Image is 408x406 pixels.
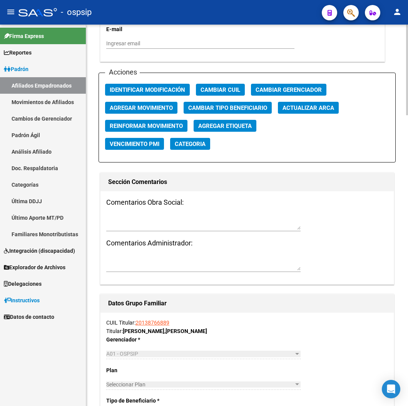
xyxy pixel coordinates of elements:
mat-icon: person [393,7,402,17]
span: Categoria [175,141,206,147]
span: Seleccionar Plan [106,381,294,388]
button: Vencimiento PMI [105,138,164,150]
p: E-mail [106,25,188,33]
button: Cambiar Gerenciador [251,84,326,96]
span: Cambiar Tipo Beneficiario [188,104,267,111]
span: Reinformar Movimiento [110,123,183,129]
button: Agregar Etiqueta [194,120,256,132]
span: Reportes [4,48,32,57]
p: Plan [106,366,191,375]
h1: Sección Comentarios [108,176,386,188]
span: Padrón [4,65,28,73]
h3: Comentarios Obra Social: [106,197,388,208]
h3: Comentarios Administrador: [106,238,388,249]
strong: [PERSON_NAME] [PERSON_NAME] [123,328,207,334]
span: Delegaciones [4,280,42,288]
mat-icon: menu [6,7,15,17]
span: Explorador de Archivos [4,263,65,272]
h1: Datos Grupo Familiar [108,297,386,310]
a: 20138766889 [135,320,169,326]
div: Open Intercom Messenger [382,380,400,398]
span: , [164,328,166,334]
button: Cambiar CUIL [196,84,245,96]
div: CUIL Titular: Titular: [106,318,388,335]
span: Vencimiento PMI [110,141,159,147]
p: Tipo de Beneficiario * [106,396,191,405]
span: Integración (discapacidad) [4,247,75,255]
span: Cambiar Gerenciador [256,86,322,93]
span: Instructivos [4,296,40,305]
span: Datos de contacto [4,313,54,321]
button: Reinformar Movimiento [105,120,187,132]
span: Agregar Etiqueta [198,123,252,129]
button: Agregar Movimiento [105,102,177,114]
p: Gerenciador * [106,335,191,344]
span: A01 - OSPSIP [106,351,138,357]
span: - ospsip [61,4,92,21]
button: Categoria [170,138,210,150]
span: Identificar Modificación [110,86,185,93]
span: Agregar Movimiento [110,104,173,111]
button: Cambiar Tipo Beneficiario [184,102,272,114]
span: Actualizar ARCA [283,104,334,111]
h3: Acciones [105,67,140,78]
button: Identificar Modificación [105,84,190,96]
span: Firma Express [4,32,44,40]
button: Actualizar ARCA [278,102,339,114]
span: Cambiar CUIL [201,86,240,93]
